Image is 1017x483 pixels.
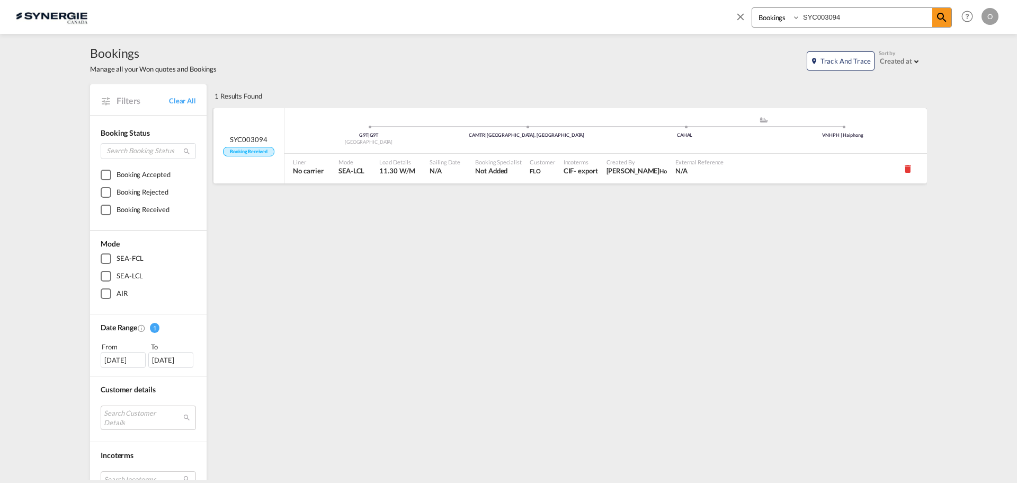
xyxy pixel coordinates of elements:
[982,8,998,25] div: O
[935,11,948,24] md-icon: icon-magnify
[448,132,605,139] div: CAMTR [GEOGRAPHIC_DATA], [GEOGRAPHIC_DATA]
[101,352,146,368] div: [DATE]
[101,384,196,395] div: Customer details
[117,205,169,215] div: Booking Received
[430,166,460,175] span: N/A
[150,341,197,352] div: To
[90,64,217,74] span: Manage all your Won quotes and Bookings
[223,147,274,157] span: Booking Received
[485,132,487,138] span: |
[290,139,448,146] div: [GEOGRAPHIC_DATA]
[530,166,555,175] span: FLO
[530,158,555,166] span: Customer
[564,166,574,175] div: CIF
[800,8,932,27] input: Enter Booking ID, Reference ID, Order ID
[606,166,667,175] span: Rosa Ho
[148,352,193,368] div: [DATE]
[101,341,147,352] div: From
[101,143,196,159] input: Search Booking Status
[359,132,370,138] span: G9T
[16,5,87,29] img: 1f56c880d42311ef80fc7dca854c8e59.png
[101,288,196,299] md-checkbox: AIR
[117,253,144,264] div: SEA-FCL
[958,7,976,25] span: Help
[338,166,364,175] span: SEA-LCL
[101,239,120,248] span: Mode
[101,451,133,460] span: Incoterms
[564,166,598,175] span: CIF export
[379,158,415,166] span: Load Details
[606,132,764,139] div: CAHAL
[101,323,137,332] span: Date Range
[117,288,128,299] div: AIR
[735,11,746,22] md-icon: icon-close
[807,51,875,71] button: icon-map-markerTrack and Trace
[117,271,143,282] div: SEA-LCL
[764,132,922,139] div: VNHPH | Haiphong
[564,158,598,166] span: Incoterms
[183,147,191,155] md-icon: icon-magnify
[370,132,379,138] span: G9T
[606,158,667,166] span: Created By
[230,135,267,144] span: SYC003094
[101,128,150,137] span: Booking Status
[932,8,951,27] span: icon-magnify
[293,166,324,175] span: No carrier
[475,158,521,166] span: Booking Specialist
[101,385,155,394] span: Customer details
[659,168,667,174] span: Ho
[675,158,724,166] span: External Reference
[757,117,770,122] md-icon: assets/icons/custom/ship-fill.svg
[368,132,370,138] span: |
[117,95,169,107] span: Filters
[90,45,217,62] span: Bookings
[293,158,324,166] span: Liner
[574,166,597,175] div: - export
[137,324,146,332] md-icon: Created On
[117,170,170,180] div: Booking Accepted
[101,271,196,282] md-checkbox: SEA-LCL
[117,187,168,198] div: Booking Rejected
[379,166,415,175] span: 11.30 W/M
[150,323,159,333] span: 1
[101,253,196,264] md-checkbox: SEA-FCL
[903,163,913,174] md-icon: icon-delete
[675,166,724,175] span: N/A
[101,128,196,138] div: Booking Status
[530,168,541,174] span: FLO
[338,158,364,166] span: Mode
[169,96,196,106] a: Clear All
[735,7,752,33] span: icon-close
[475,166,521,175] span: Not Added
[215,84,262,108] div: 1 Results Found
[430,158,460,166] span: Sailing Date
[213,108,927,183] div: SYC003094 Booking Received Pickup CanadaPort of Origin assets/icons/custom/ship-fill.svgassets/ic...
[879,49,895,57] span: Sort by
[810,57,818,65] md-icon: icon-map-marker
[101,341,196,368] span: From To [DATE][DATE]
[958,7,982,27] div: Help
[880,57,912,65] div: Created at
